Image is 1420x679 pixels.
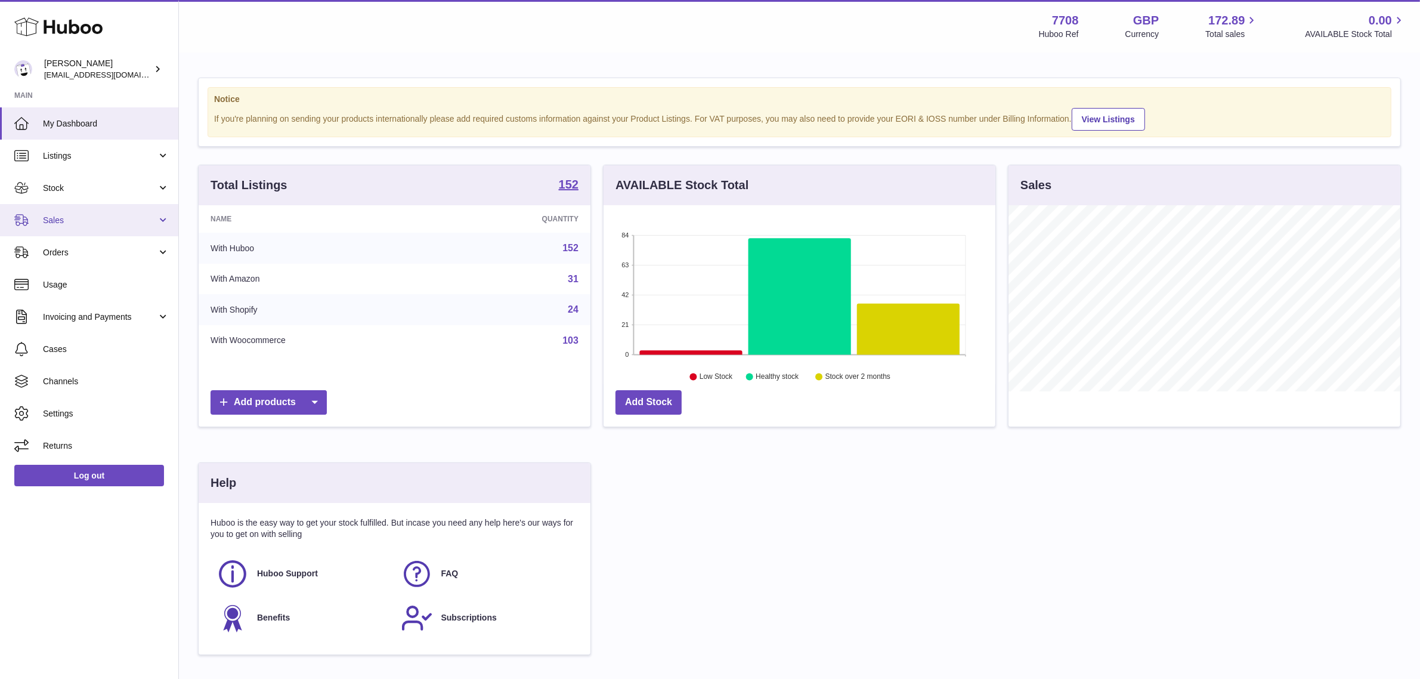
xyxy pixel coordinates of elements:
span: Total sales [1205,29,1258,40]
h3: Sales [1020,177,1051,193]
span: Stock [43,183,157,194]
span: Sales [43,215,157,226]
a: FAQ [401,558,573,590]
a: 172.89 Total sales [1205,13,1258,40]
a: Benefits [216,602,389,634]
span: Orders [43,247,157,258]
span: FAQ [441,568,459,579]
span: 0.00 [1369,13,1392,29]
a: 103 [562,335,578,345]
td: With Shopify [199,294,442,325]
a: Huboo Support [216,558,389,590]
td: With Woocommerce [199,325,442,356]
img: internalAdmin-7708@internal.huboo.com [14,60,32,78]
span: Huboo Support [257,568,318,579]
span: Settings [43,408,169,419]
a: 0.00 AVAILABLE Stock Total [1305,13,1406,40]
text: 84 [621,232,629,239]
div: Currency [1125,29,1159,40]
th: Quantity [442,205,590,233]
text: Low Stock [700,373,733,381]
strong: 152 [559,178,578,190]
a: Subscriptions [401,602,573,634]
div: If you're planning on sending your products internationally please add required customs informati... [214,106,1385,131]
strong: GBP [1133,13,1159,29]
a: Log out [14,465,164,486]
text: Healthy stock [756,373,799,381]
p: Huboo is the easy way to get your stock fulfilled. But incase you need any help here's our ways f... [211,517,578,540]
span: Cases [43,344,169,355]
strong: 7708 [1052,13,1079,29]
div: Huboo Ref [1039,29,1079,40]
span: 172.89 [1208,13,1245,29]
td: With Amazon [199,264,442,295]
a: 24 [568,304,578,314]
span: Benefits [257,612,290,624]
span: [EMAIL_ADDRESS][DOMAIN_NAME] [44,70,175,79]
a: 152 [559,178,578,193]
h3: AVAILABLE Stock Total [615,177,748,193]
span: AVAILABLE Stock Total [1305,29,1406,40]
text: 63 [621,261,629,268]
h3: Help [211,475,236,491]
a: 152 [562,243,578,253]
span: Listings [43,150,157,162]
a: View Listings [1072,108,1145,131]
text: Stock over 2 months [825,373,890,381]
span: Invoicing and Payments [43,311,157,323]
a: Add products [211,390,327,415]
strong: Notice [214,94,1385,105]
text: 42 [621,291,629,298]
a: Add Stock [615,390,682,415]
td: With Huboo [199,233,442,264]
span: Returns [43,440,169,452]
text: 21 [621,321,629,328]
a: 31 [568,274,578,284]
span: My Dashboard [43,118,169,129]
span: Subscriptions [441,612,497,624]
th: Name [199,205,442,233]
span: Channels [43,376,169,387]
div: [PERSON_NAME] [44,58,151,81]
h3: Total Listings [211,177,287,193]
span: Usage [43,279,169,291]
text: 0 [625,351,629,358]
